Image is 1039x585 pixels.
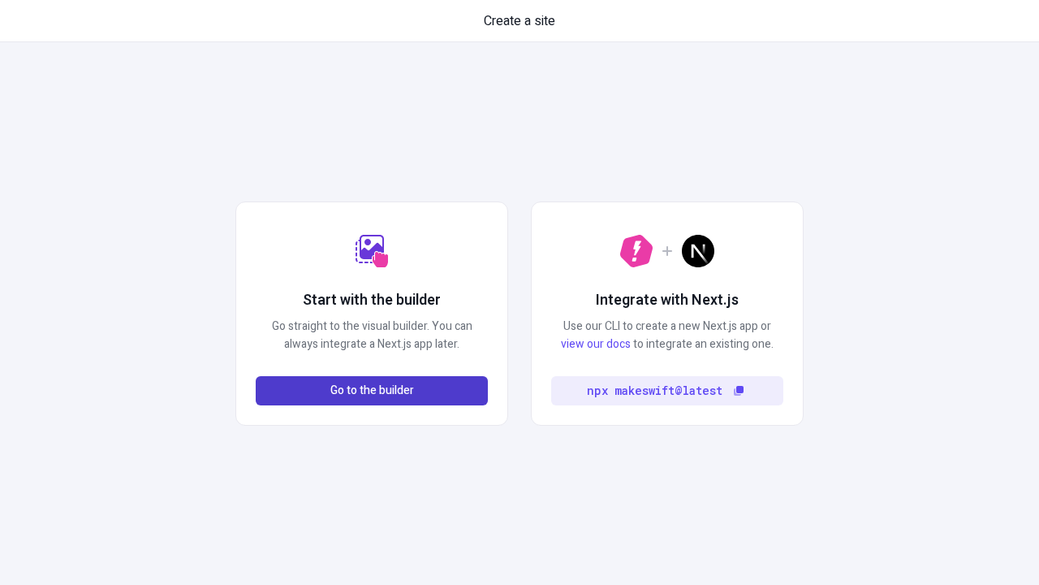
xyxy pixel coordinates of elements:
h2: Start with the builder [303,290,441,311]
h2: Integrate with Next.js [596,290,739,311]
button: Go to the builder [256,376,488,405]
code: npx makeswift@latest [587,382,722,400]
a: view our docs [561,336,631,353]
p: Use our CLI to create a new Next.js app or to integrate an existing one. [551,318,783,353]
span: Go to the builder [330,382,414,400]
span: Create a site [484,11,555,31]
p: Go straight to the visual builder. You can always integrate a Next.js app later. [256,318,488,353]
